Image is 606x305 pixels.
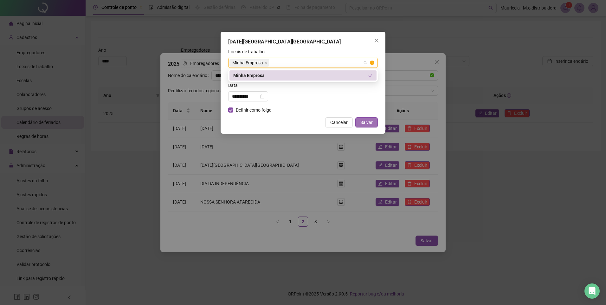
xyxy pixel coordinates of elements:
[228,82,242,89] label: Data
[584,283,600,299] div: Open Intercom Messenger
[228,68,378,82] div: Você alterou os locais de trabalho. Não esqueça de clicar em [GEOGRAPHIC_DATA].
[232,59,263,66] span: Minha Empresa
[228,38,378,46] div: [DATE][GEOGRAPHIC_DATA][GEOGRAPHIC_DATA]
[355,117,378,127] button: Salvar
[228,48,269,55] label: Locais de trabalho
[368,73,373,78] span: check
[330,119,348,126] span: Cancelar
[370,61,374,65] span: exclamation-circle
[229,59,269,67] span: Minha Empresa
[325,117,353,127] button: Cancelar
[229,70,377,81] div: Minha Empresa
[264,61,268,64] span: close
[360,119,373,126] span: Salvar
[371,36,382,46] button: Close
[374,38,379,43] span: close
[233,107,274,114] span: Definir como folga
[233,72,368,79] div: Minha Empresa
